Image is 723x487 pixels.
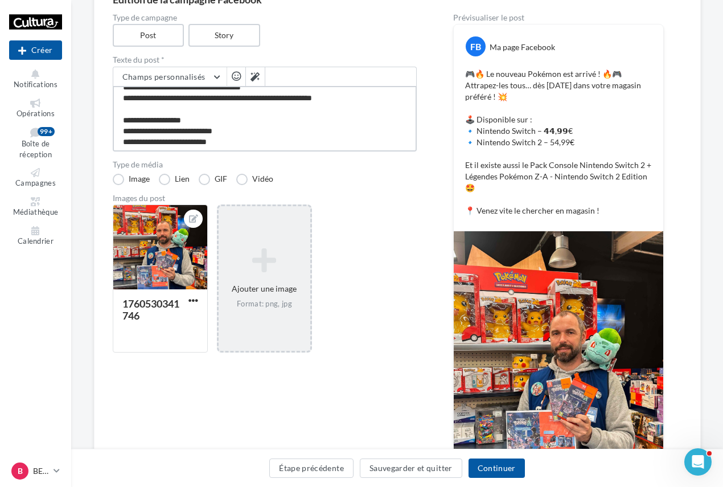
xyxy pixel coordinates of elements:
span: Campagnes [15,179,56,188]
span: Opérations [17,109,55,118]
span: Médiathèque [13,207,59,216]
div: Prévisualiser le post [453,14,664,22]
button: Créer [9,40,62,60]
a: Médiathèque [9,195,62,219]
a: Boîte de réception99+ [9,125,62,161]
div: Nouvelle campagne [9,40,62,60]
div: Ma page Facebook [490,42,555,53]
button: Notifications [9,67,62,92]
label: GIF [199,174,227,185]
div: 99+ [38,127,55,136]
label: Type de média [113,161,417,169]
button: Sauvegarder et quitter [360,459,462,478]
span: Boîte de réception [19,140,52,159]
label: Texte du post * [113,56,417,64]
p: BESANCON [33,465,49,477]
label: Image [113,174,150,185]
label: Type de campagne [113,14,417,22]
label: Story [188,24,260,47]
a: B BESANCON [9,460,62,482]
div: FB [466,36,486,56]
button: Champs personnalisés [113,67,227,87]
label: Lien [159,174,190,185]
label: Vidéo [236,174,273,185]
span: B [18,465,23,477]
p: 🎮🔥 Le nouveau Pokémon est arrivé ! 🔥🎮 Attrapez-les tous… dès [DATE] dans votre magasin préféré ! ... [465,68,652,216]
a: Calendrier [9,224,62,248]
button: Continuer [469,459,525,478]
label: Post [113,24,184,47]
span: Calendrier [18,236,54,245]
span: Champs personnalisés [122,72,206,81]
a: Campagnes [9,166,62,190]
div: Images du post [113,194,417,202]
span: Notifications [14,80,57,89]
a: Opérations [9,96,62,121]
iframe: Intercom live chat [684,448,712,476]
button: Étape précédente [269,459,354,478]
div: 1760530341746 [122,297,179,322]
